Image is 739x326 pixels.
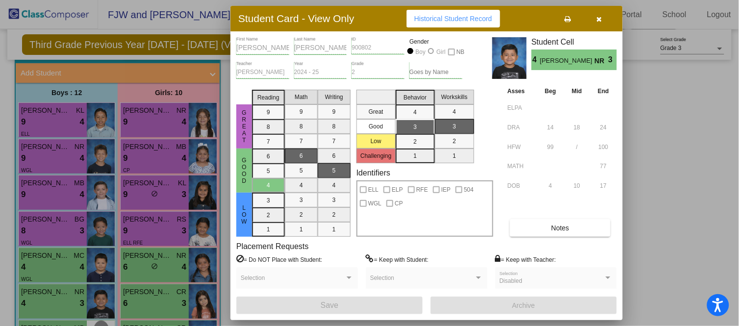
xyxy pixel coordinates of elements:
span: 3 [609,54,617,66]
button: Archive [431,297,617,314]
th: Asses [505,86,537,97]
span: Low [240,204,249,225]
span: 4 [532,54,540,66]
button: Notes [510,219,611,237]
label: = Keep with Student: [366,254,429,264]
span: NR [595,56,609,66]
span: Disabled [500,277,523,284]
input: Enter ID [352,45,405,51]
button: Save [236,297,423,314]
span: ELL [368,184,379,196]
div: Girl [436,48,446,56]
button: Historical Student Record [407,10,500,27]
label: = Do NOT Place with Student: [236,254,322,264]
input: assessment [508,140,535,154]
span: 504 [464,184,474,196]
span: WGL [368,198,382,209]
span: Historical Student Record [414,15,492,23]
label: Placement Requests [236,242,309,251]
mat-label: Gender [409,37,462,46]
input: assessment [508,120,535,135]
input: assessment [508,100,535,115]
input: assessment [508,159,535,174]
span: CP [395,198,403,209]
span: Archive [512,301,535,309]
span: Save [321,301,338,309]
div: Boy [415,48,426,56]
span: Good [240,157,249,184]
input: grade [352,69,405,76]
span: NB [457,46,465,58]
th: Beg [537,86,564,97]
h3: Student Cell [532,37,617,47]
span: [PERSON_NAME] [540,56,594,66]
span: Great [240,109,249,144]
input: assessment [508,178,535,193]
span: ELP [392,184,403,196]
th: Mid [564,86,590,97]
label: Identifiers [357,168,390,177]
h3: Student Card - View Only [238,12,355,25]
span: Notes [551,224,569,232]
th: End [590,86,617,97]
label: = Keep with Teacher: [495,254,556,264]
span: IEP [441,184,451,196]
input: teacher [236,69,289,76]
span: RFE [416,184,428,196]
input: year [294,69,347,76]
input: goes by name [409,69,462,76]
